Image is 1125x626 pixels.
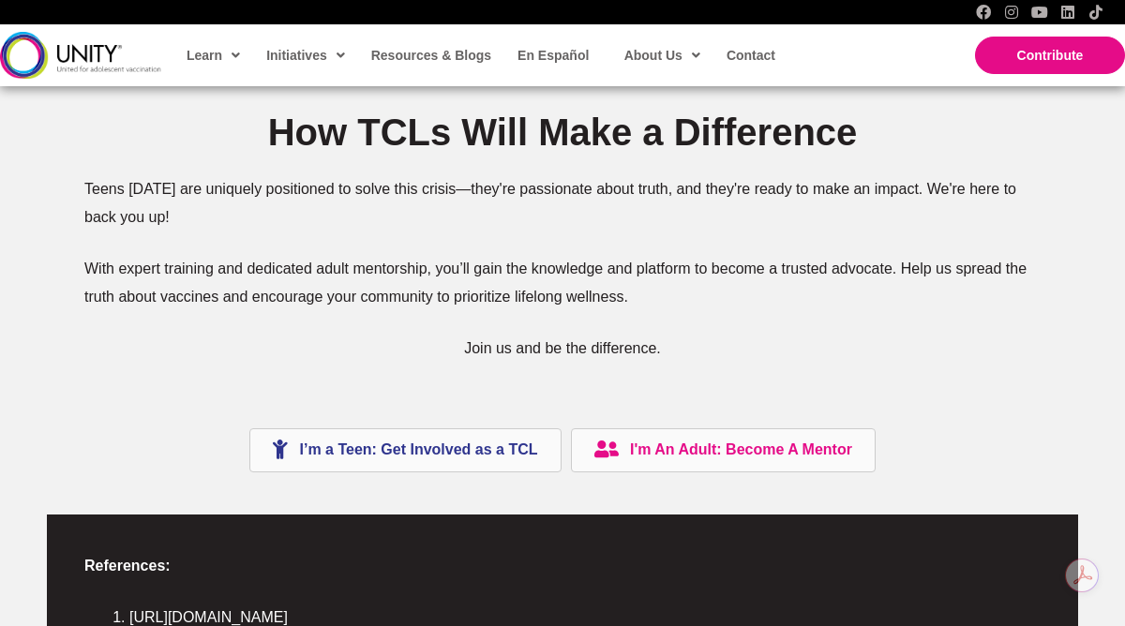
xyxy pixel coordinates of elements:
[717,34,783,77] a: Contact
[300,442,538,458] span: I’m a Teen: Get Involved as a TCL
[624,41,700,69] span: About Us
[1060,5,1075,20] a: LinkedIn
[1032,5,1047,20] a: YouTube
[84,255,1041,310] p: With expert training and dedicated adult mentorship, you’ll gain the knowledge and platform to be...
[187,41,240,69] span: Learn
[249,428,561,472] a: I’m a Teen: Get Involved as a TCL
[84,108,1041,156] h2: How TCLs Will Make a Difference
[508,34,596,77] a: En Español
[266,41,345,69] span: Initiatives
[371,48,491,63] span: Resources & Blogs
[727,48,775,63] span: Contact
[84,558,171,574] strong: References:
[362,34,499,77] a: Resources & Blogs
[976,5,991,20] a: Facebook
[615,34,708,77] a: About Us
[84,335,1041,363] p: Join us and be the difference.
[571,428,876,472] a: I'm An Adult: Become A Mentor
[975,37,1125,74] a: Contribute
[1017,48,1084,63] span: Contribute
[84,175,1041,231] p: Teens [DATE] are uniquely positioned to solve this crisis—they're passionate about truth, and the...
[517,48,589,63] span: En Español
[1088,5,1103,20] a: TikTok
[630,442,852,458] span: I'm An Adult: Become A Mentor
[1004,5,1019,20] a: Instagram
[129,609,288,625] a: [URL][DOMAIN_NAME]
